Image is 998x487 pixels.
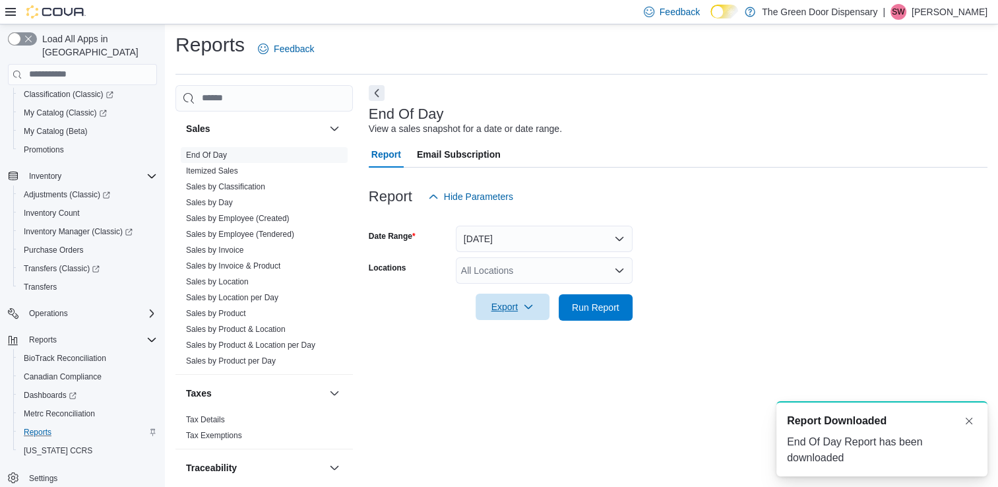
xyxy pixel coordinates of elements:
[186,277,249,286] a: Sales by Location
[24,306,157,321] span: Operations
[186,324,286,335] span: Sales by Product & Location
[186,387,212,400] h3: Taxes
[18,205,157,221] span: Inventory Count
[186,197,233,208] span: Sales by Day
[274,42,314,55] span: Feedback
[18,123,157,139] span: My Catalog (Beta)
[186,309,246,318] a: Sales by Product
[29,308,68,319] span: Operations
[186,122,210,135] h3: Sales
[24,168,157,184] span: Inventory
[13,259,162,278] a: Transfers (Classic)
[24,306,73,321] button: Operations
[327,385,342,401] button: Taxes
[476,294,549,320] button: Export
[18,369,157,385] span: Canadian Compliance
[18,123,93,139] a: My Catalog (Beta)
[186,414,225,425] span: Tax Details
[13,386,162,405] a: Dashboards
[186,387,324,400] button: Taxes
[18,369,107,385] a: Canadian Compliance
[787,413,887,429] span: Report Downloaded
[13,368,162,386] button: Canadian Compliance
[186,340,315,350] span: Sales by Product & Location per Day
[24,226,133,237] span: Inventory Manager (Classic)
[961,413,977,429] button: Dismiss toast
[253,36,319,62] a: Feedback
[614,265,625,276] button: Open list of options
[186,261,280,271] span: Sales by Invoice & Product
[175,412,353,449] div: Taxes
[29,473,57,484] span: Settings
[572,301,619,314] span: Run Report
[13,185,162,204] a: Adjustments (Classic)
[18,224,138,240] a: Inventory Manager (Classic)
[369,122,562,136] div: View a sales snapshot for a date or date range.
[18,424,157,440] span: Reports
[24,471,63,486] a: Settings
[24,263,100,274] span: Transfers (Classic)
[369,231,416,242] label: Date Range
[18,350,157,366] span: BioTrack Reconciliation
[18,387,82,403] a: Dashboards
[24,189,110,200] span: Adjustments (Classic)
[18,279,157,295] span: Transfers
[18,86,119,102] a: Classification (Classic)
[186,198,233,207] a: Sales by Day
[24,390,77,401] span: Dashboards
[483,294,542,320] span: Export
[444,190,513,203] span: Hide Parameters
[186,166,238,176] span: Itemized Sales
[24,168,67,184] button: Inventory
[24,145,64,155] span: Promotions
[24,469,157,486] span: Settings
[186,150,227,160] span: End Of Day
[327,121,342,137] button: Sales
[18,387,157,403] span: Dashboards
[660,5,700,18] span: Feedback
[18,224,157,240] span: Inventory Manager (Classic)
[13,441,162,460] button: [US_STATE] CCRS
[24,353,106,364] span: BioTrack Reconciliation
[186,341,315,350] a: Sales by Product & Location per Day
[371,141,401,168] span: Report
[186,245,243,255] a: Sales by Invoice
[369,263,406,273] label: Locations
[24,372,102,382] span: Canadian Compliance
[186,415,225,424] a: Tax Details
[175,147,353,374] div: Sales
[24,282,57,292] span: Transfers
[186,461,324,474] button: Traceability
[18,242,89,258] a: Purchase Orders
[3,167,162,185] button: Inventory
[13,104,162,122] a: My Catalog (Classic)
[186,292,278,303] span: Sales by Location per Day
[912,4,987,20] p: [PERSON_NAME]
[186,229,294,240] span: Sales by Employee (Tendered)
[24,126,88,137] span: My Catalog (Beta)
[37,32,157,59] span: Load All Apps in [GEOGRAPHIC_DATA]
[13,278,162,296] button: Transfers
[327,460,342,476] button: Traceability
[18,187,157,203] span: Adjustments (Classic)
[18,261,105,276] a: Transfers (Classic)
[369,189,412,205] h3: Report
[18,187,115,203] a: Adjustments (Classic)
[13,141,162,159] button: Promotions
[13,204,162,222] button: Inventory Count
[24,245,84,255] span: Purchase Orders
[18,443,157,459] span: Washington CCRS
[18,105,157,121] span: My Catalog (Classic)
[892,4,904,20] span: SW
[186,293,278,302] a: Sales by Location per Day
[186,261,280,271] a: Sales by Invoice & Product
[787,413,977,429] div: Notification
[18,424,57,440] a: Reports
[18,443,98,459] a: [US_STATE] CCRS
[883,4,885,20] p: |
[18,279,62,295] a: Transfers
[3,331,162,349] button: Reports
[29,335,57,345] span: Reports
[13,349,162,368] button: BioTrack Reconciliation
